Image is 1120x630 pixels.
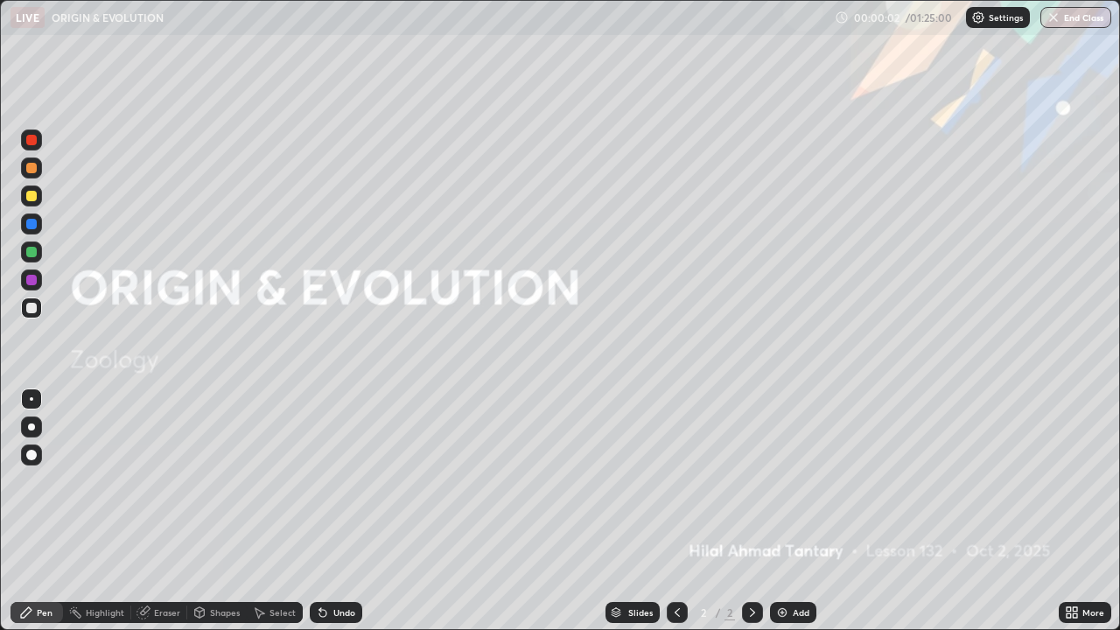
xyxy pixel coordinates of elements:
div: More [1082,608,1104,617]
img: class-settings-icons [971,10,985,24]
p: Settings [989,13,1023,22]
div: 2 [724,605,735,620]
div: 2 [695,607,712,618]
div: Shapes [210,608,240,617]
div: Undo [333,608,355,617]
button: End Class [1040,7,1111,28]
div: Add [793,608,809,617]
div: Select [269,608,296,617]
div: Eraser [154,608,180,617]
img: add-slide-button [775,605,789,619]
div: Pen [37,608,52,617]
p: ORIGIN & EVOLUTION [52,10,164,24]
img: end-class-cross [1046,10,1060,24]
div: Slides [628,608,653,617]
div: / [716,607,721,618]
div: Highlight [86,608,124,617]
p: LIVE [16,10,39,24]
